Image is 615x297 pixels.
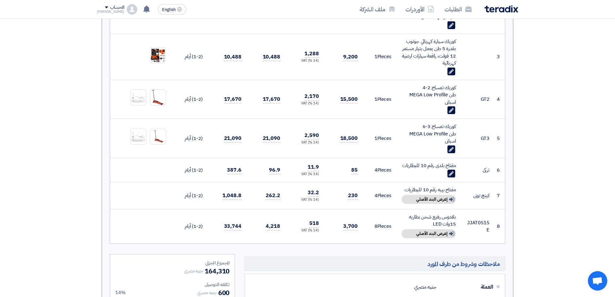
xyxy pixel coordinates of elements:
[363,119,396,158] td: Pieces
[351,166,358,174] span: 85
[205,266,230,276] span: 164,310
[174,80,208,119] td: (1-2) أيام
[402,123,456,145] div: كوريك تمساح 3-6 طن MEGA Low Profile اسبانى
[363,182,396,209] td: Pieces
[439,2,477,17] a: الطلبات
[263,53,280,61] span: 10,488
[461,119,495,158] td: GT3
[363,209,396,243] td: Pieces
[374,166,377,174] span: 4
[495,34,505,80] td: 3
[150,48,166,63] img: jack_1758099523906.jpg
[224,95,241,103] span: 17,670
[461,158,495,182] td: تركى
[363,34,396,80] td: Pieces
[304,132,319,140] span: 2,590
[374,96,377,103] span: 1
[400,2,439,17] a: الأوردرات
[414,281,436,293] div: جنيه مصري
[115,281,230,288] div: تكلفه التوصيل
[402,186,456,194] div: مفتاح بيبه رقم 10 للبطاريات
[263,134,280,143] span: 21,090
[304,92,319,101] span: 2,170
[374,192,377,199] span: 4
[461,209,495,243] td: JJAT0515E
[115,289,126,296] div: 14%
[174,209,208,243] td: (1-2) أيام
[174,158,208,182] td: (1-2) أيام
[402,84,456,106] div: كوريك تمساح 2-4 طن MEGA Low Profile اسبانى
[263,95,280,103] span: 17,670
[402,213,456,228] div: بلادوس رفيع شحن بطاريه 15وات LED
[402,38,456,67] div: كوريك سيارة كهربائي جوتوب بقدرة 5 طن يعمل بتيار مستمر 12 فولت، رافعة سيارات ارضية كهربائية
[363,80,396,119] td: Pieces
[150,129,166,144] img: GT_1758100118188.jpg
[291,228,319,233] div: (14 %) VAT
[266,192,280,200] span: 262.2
[291,172,319,177] div: (14 %) VAT
[588,271,607,291] div: دردشة مفتوحة
[485,5,518,13] img: Teradix logo
[174,34,208,80] td: (1-2) أيام
[127,4,137,15] img: profile_test.png
[245,257,505,271] h5: ملاحظات وشروط من طرف المورد
[340,134,358,143] span: 18,500
[363,158,396,182] td: Pieces
[495,209,505,243] td: 8
[266,222,280,230] span: 4,218
[97,10,124,14] div: [PERSON_NAME]
[227,166,241,174] span: 387.6
[174,182,208,209] td: (1-2) أيام
[115,260,230,266] div: المجموع الجزئي
[304,50,319,58] span: 1,288
[110,5,124,10] div: الحساب
[224,134,241,143] span: 21,090
[309,219,319,228] span: 518
[291,197,319,203] div: (14 %) VAT
[495,119,505,158] td: 5
[184,268,203,274] span: جنيه مصري
[174,119,208,158] td: (1-2) أيام
[269,166,280,174] span: 96.9
[308,163,319,171] span: 11.9
[495,158,505,182] td: 6
[291,101,319,106] div: (14 %) VAT
[291,140,319,145] div: (14 %) VAT
[495,182,505,209] td: 7
[222,192,241,200] span: 1,048.8
[343,53,358,61] span: 9,200
[131,131,146,142] img: GT_1758100118576.jpg
[224,53,241,61] span: 10,488
[354,2,400,17] a: ملف الشركة
[495,80,505,119] td: 4
[374,223,377,230] span: 8
[348,192,358,200] span: 230
[374,53,377,60] span: 1
[131,92,146,103] img: GT_1758100112268.jpg
[343,222,358,230] span: 3,700
[340,95,358,103] span: 15,500
[308,189,319,197] span: 32.2
[224,222,241,230] span: 33,744
[461,182,495,209] td: كينج تونى
[402,162,456,169] div: مفتاح بلدى رقم 10 للبطاريات
[291,58,319,64] div: (14 %) VAT
[158,4,186,15] button: English
[374,135,377,142] span: 1
[442,279,493,295] div: العملة
[150,89,166,106] img: gtmega_1758100112233.jpg
[402,195,456,204] div: إعرض البند الأصلي
[162,7,176,12] span: English
[197,289,217,296] span: جنيه مصري
[461,80,495,119] td: GT2
[402,229,456,238] div: إعرض البند الأصلي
